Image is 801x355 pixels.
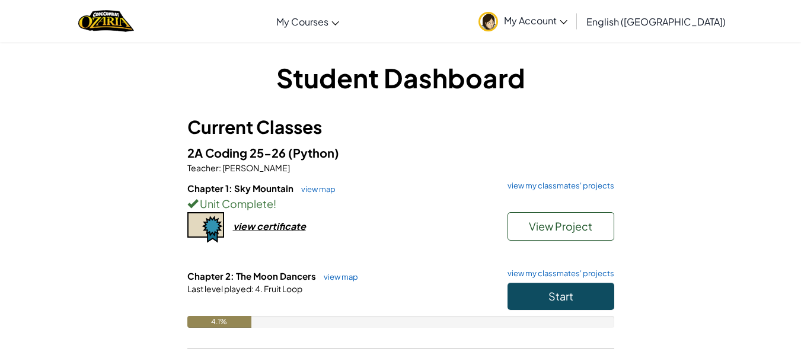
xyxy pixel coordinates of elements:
[478,12,498,31] img: avatar
[273,197,276,210] span: !
[254,283,263,294] span: 4.
[198,197,273,210] span: Unit Complete
[318,272,358,282] a: view map
[78,9,133,33] a: Ozaria by CodeCombat logo
[295,184,336,194] a: view map
[502,182,614,190] a: view my classmates' projects
[219,162,221,173] span: :
[187,212,224,243] img: certificate-icon.png
[529,219,592,233] span: View Project
[270,5,345,37] a: My Courses
[187,270,318,282] span: Chapter 2: The Moon Dancers
[263,283,302,294] span: Fruit Loop
[187,283,251,294] span: Last level played
[276,15,328,28] span: My Courses
[187,183,295,194] span: Chapter 1: Sky Mountain
[187,145,288,160] span: 2A Coding 25-26
[187,59,614,96] h1: Student Dashboard
[187,316,251,328] div: 4.1%
[78,9,133,33] img: Home
[504,14,567,27] span: My Account
[221,162,290,173] span: [PERSON_NAME]
[502,270,614,277] a: view my classmates' projects
[187,162,219,173] span: Teacher
[288,145,339,160] span: (Python)
[187,220,306,232] a: view certificate
[508,212,614,241] button: View Project
[233,220,306,232] div: view certificate
[508,283,614,310] button: Start
[187,114,614,140] h3: Current Classes
[548,289,573,303] span: Start
[586,15,726,28] span: English ([GEOGRAPHIC_DATA])
[473,2,573,40] a: My Account
[580,5,732,37] a: English ([GEOGRAPHIC_DATA])
[251,283,254,294] span: :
